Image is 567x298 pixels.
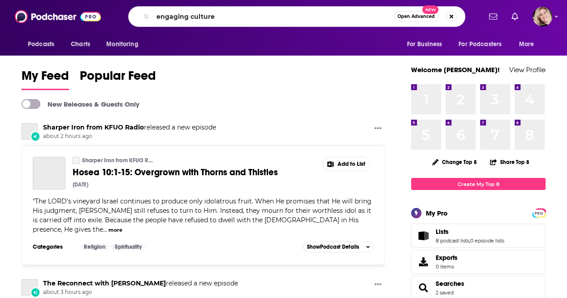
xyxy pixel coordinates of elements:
button: open menu [100,36,150,53]
button: ShowPodcast Details [303,242,374,252]
a: Welcome [PERSON_NAME]! [411,65,500,74]
button: Show profile menu [532,7,552,26]
button: open menu [400,36,453,53]
a: Sharper Iron from KFUO Radio [22,123,38,139]
input: Search podcasts, credits, & more... [153,9,394,24]
button: Open AdvancedNew [394,11,439,22]
span: Charts [71,38,90,51]
a: Religion [80,243,109,250]
span: Logged in as kkclayton [532,7,552,26]
span: " [33,197,372,233]
a: View Profile [509,65,545,74]
a: 2 saved [436,289,454,296]
a: Exports [411,250,545,274]
span: PRO [533,210,544,216]
a: Sharper Iron from KFUO Radio [43,123,144,131]
button: Show More Button [371,123,385,134]
span: Exports [414,255,432,268]
span: New [422,5,438,14]
span: 0 items [436,263,458,270]
span: Monitoring [106,38,138,51]
a: Charts [65,36,95,53]
div: [DATE] [73,181,88,188]
span: For Business [407,38,442,51]
button: open menu [513,36,545,53]
a: Lists [414,229,432,242]
button: open menu [22,36,66,53]
a: Create My Top 8 [411,178,545,190]
span: More [519,38,534,51]
a: Popular Feed [80,68,156,90]
h3: released a new episode [43,279,238,288]
div: New Episode [30,131,40,141]
span: Add to List [338,161,365,168]
button: Change Top 8 [427,156,482,168]
div: My Pro [426,209,448,217]
a: Searches [436,280,464,288]
img: Podchaser - Follow, Share and Rate Podcasts [15,8,101,25]
button: Show More Button [323,157,370,171]
span: Open Advanced [398,14,435,19]
span: ... [103,225,107,233]
button: open menu [453,36,515,53]
span: The LORD’s vineyard Israel continues to produce only idolatrous fruit. When He promises that He w... [33,197,372,233]
span: Hosea 10:1-15: Overgrown with Thorns and Thistles [73,167,278,178]
button: Share Top 8 [489,153,530,171]
span: about 3 hours ago [43,289,238,296]
div: New Episode [30,287,40,297]
a: Sharper Iron from KFUO Radio [73,157,80,164]
a: Spirituality [111,243,145,250]
span: For Podcasters [459,38,502,51]
h3: Categories [33,243,73,250]
a: Searches [414,281,432,294]
span: Exports [436,254,458,262]
span: Lists [436,228,449,236]
a: Sharper Iron from KFUO Radio [82,157,156,164]
button: more [108,226,122,234]
a: PRO [533,209,544,216]
a: Hosea 10:1-15: Overgrown with Thorns and Thistles [73,167,284,178]
a: Hosea 10:1-15: Overgrown with Thorns and Thistles [33,157,65,190]
span: Lists [411,224,545,248]
a: Lists [436,228,504,236]
span: Show Podcast Details [307,244,359,250]
a: Show notifications dropdown [485,9,501,24]
a: The Reconnect with Carmen LaBerge [22,279,38,295]
a: Show notifications dropdown [508,9,522,24]
span: Popular Feed [80,68,156,89]
h3: released a new episode [43,123,216,132]
a: 8 podcast lists [436,238,469,244]
img: User Profile [532,7,552,26]
a: New Releases & Guests Only [22,99,139,109]
span: , [469,238,470,244]
span: Podcasts [28,38,54,51]
span: about 2 hours ago [43,133,216,140]
a: My Feed [22,68,69,90]
div: Search podcasts, credits, & more... [128,6,465,27]
span: My Feed [22,68,69,89]
button: Show More Button [371,279,385,290]
a: 0 episode lists [470,238,504,244]
a: The Reconnect with Carmen LaBerge [43,279,166,287]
